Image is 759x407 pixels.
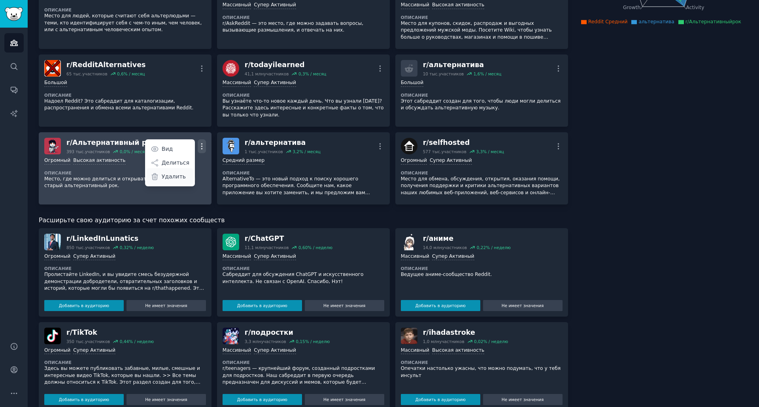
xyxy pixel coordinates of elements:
[44,253,70,259] font: Огромный
[401,93,428,98] font: Описание
[423,328,429,336] font: r/
[126,300,206,311] button: Не имеет значения
[401,2,429,8] font: Массивный
[483,149,504,154] font: % / месяц
[162,146,173,152] font: Вид
[423,61,429,69] font: r/
[486,245,511,250] font: % / неделю
[401,394,480,405] button: Добавить в аудиторию
[293,149,299,154] font: 3,2
[423,149,442,154] font: 577 тыс.
[415,303,465,308] font: Добавить в аудиторию
[85,339,110,344] font: участников
[44,13,202,32] font: Место для людей, которые считают себя альтерлюдьми — теми, кто идентифицирует себя с чем-то иным,...
[162,159,189,166] font: Делиться
[401,171,428,175] font: Описание
[145,397,187,402] font: Не имеет значения
[117,71,124,76] font: 0,6
[395,54,568,127] a: r/альтернатива10 тыс.участников1,6% / месяцБольшойОписаниеЭтот сабреддит создан для того, чтобы л...
[401,266,428,271] font: Описание
[223,2,251,8] font: Массивный
[245,61,251,69] font: r/
[483,300,563,311] button: Не имеет значения
[44,80,67,85] font: Большой
[623,5,640,10] tspan: Growth
[432,347,484,353] font: Высокая активность
[439,339,464,344] font: участников
[85,245,110,250] font: участников
[66,339,85,344] font: 350 тыс.
[129,339,154,344] font: % / неделю
[72,234,138,242] font: LinkedInLunatics
[44,394,124,405] button: Добавить в аудиторию
[66,234,72,242] font: r/
[439,71,464,76] font: участников
[474,339,483,344] font: 0,02
[254,347,296,353] font: Супер Активный
[296,339,305,344] font: 0,15
[223,394,302,405] button: Добавить в аудиторию
[217,54,390,127] a: сегодня узналr/todayilearned41,1 млнучастников0,3% / месяцМассивныйСупер АктивныйОписаниеВы узнаё...
[223,234,239,250] img: ChatGPT
[401,158,427,163] font: Огромный
[423,245,442,250] font: 14,0 млн
[223,98,384,118] font: Вы узнаёте что-то новое каждый день. Что вы узнали [DATE]? Расскажите здесь интересные и конкретн...
[245,71,264,76] font: 41,1 млн
[66,71,82,76] font: 65 тыс.
[429,328,475,336] font: ihadastroke
[245,139,251,146] font: r/
[44,98,194,111] font: Надоел Reddit? Это сабреддит для каталогизации, распространения и обмена всеми альтернативами Red...
[146,141,193,157] a: Вид
[261,339,286,344] font: участников
[401,98,561,111] font: Этот сабреддит создан для того, чтобы люди могли делиться и обсуждать альтернативную музыку.
[72,61,146,69] font: RedditAlternatives
[476,149,483,154] font: 3,3
[401,234,417,250] img: аниме
[401,272,492,277] font: Ведущее аниме-сообщество Reddit.
[432,2,484,8] font: Высокая активность
[638,19,674,24] font: альтернатива
[251,61,305,69] font: todayilearned
[44,347,70,353] font: Огромный
[395,132,568,204] a: размещенный самостоятельноr/selfhosted577 тыс.участников3,3% / месяцОгромныйСупер АктивныйОписани...
[237,303,287,308] font: Добавить в аудиторию
[251,328,293,336] font: подростки
[423,139,429,146] font: r/
[217,132,390,204] a: альтернативаr/альтернатива1 тыс.участников3,2% / месяцСредний размерОписаниеAlternativeTo — это н...
[223,21,363,33] font: r/AskReddit — это место, где можно задавать вопросы, вызывающие размышления, и отвечать на них.
[223,272,364,284] font: Сабреддит для обсуждения ChatGPT и искусственного интеллекта. Не связан с OpenAI. Спасибо, Нэт!
[223,15,250,20] font: Описание
[223,80,251,85] font: Массивный
[237,397,287,402] font: Добавить в аудиторию
[264,245,289,250] font: участников
[686,5,704,10] tspan: Activity
[308,245,332,250] font: % / неделю
[401,15,428,20] font: Описание
[401,360,428,365] font: Описание
[323,303,365,308] font: Не имеет значения
[223,60,239,77] img: сегодня узнал
[223,347,251,353] font: Массивный
[254,80,296,85] font: Супер Активный
[44,328,61,344] img: ТикТок
[44,234,61,250] img: LinkedInLunatics
[245,149,258,154] font: 1 тыс.
[401,253,429,259] font: Массивный
[401,21,552,47] font: Место для купонов, скидок, распродаж и выгодных предложений мужской моды. Посетите Wiki, чтобы уз...
[483,339,508,344] font: % / неделю
[124,71,145,76] font: % / месяц
[254,253,296,259] font: Супер Активный
[5,7,23,21] img: Логотип GummySearch
[477,245,486,250] font: 0,22
[223,253,251,259] font: Массивный
[430,158,472,163] font: Супер Активный
[39,132,211,204] a: Альтернативный рокr/Альтернативный рок393 тыс.участников0,0% / месяцВидДелитьсяУдалитьОгромныйВыс...
[298,245,308,250] font: 0,60
[66,149,85,154] font: 393 тыс.
[223,93,250,98] font: Описание
[72,328,97,336] font: TikTok
[120,149,126,154] font: 0,0
[44,138,61,154] img: Альтернативный рок
[44,360,72,365] font: Описание
[59,397,109,402] font: Добавить в аудиторию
